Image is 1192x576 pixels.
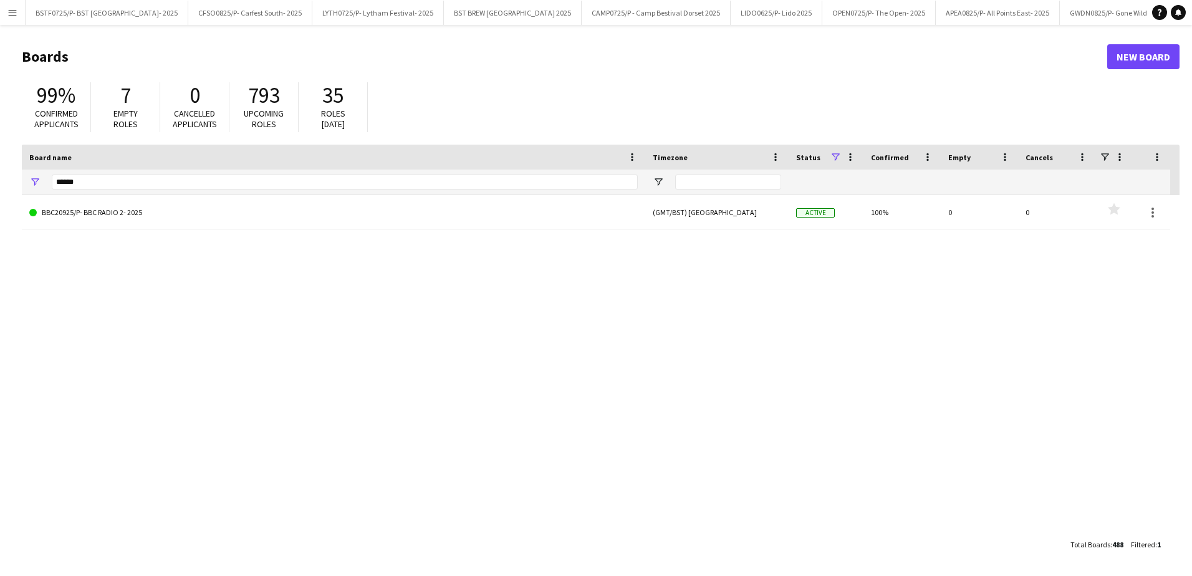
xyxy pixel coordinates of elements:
a: BBC20925/P- BBC RADIO 2- 2025 [29,195,638,230]
span: Confirmed applicants [34,108,79,130]
a: New Board [1107,44,1180,69]
div: (GMT/BST) [GEOGRAPHIC_DATA] [645,195,789,229]
span: Filtered [1131,540,1155,549]
button: LYTH0725/P- Lytham Festival- 2025 [312,1,444,25]
span: Total Boards [1070,540,1110,549]
button: Open Filter Menu [29,176,41,188]
div: : [1070,532,1123,557]
div: 100% [863,195,941,229]
span: Status [796,153,820,162]
span: Board name [29,153,72,162]
span: 793 [248,82,280,109]
span: 488 [1112,540,1123,549]
button: CFSO0825/P- Carfest South- 2025 [188,1,312,25]
button: Open Filter Menu [653,176,664,188]
span: 1 [1157,540,1161,549]
span: Roles [DATE] [321,108,345,130]
h1: Boards [22,47,1107,66]
span: 99% [37,82,75,109]
input: Timezone Filter Input [675,175,781,190]
span: Empty [948,153,971,162]
span: Timezone [653,153,688,162]
div: 0 [941,195,1018,229]
div: 0 [1018,195,1095,229]
span: Cancels [1026,153,1053,162]
button: BST BREW [GEOGRAPHIC_DATA] 2025 [444,1,582,25]
span: 0 [190,82,200,109]
div: : [1131,532,1161,557]
span: Upcoming roles [244,108,284,130]
input: Board name Filter Input [52,175,638,190]
button: LIDO0625/P- Lido 2025 [731,1,822,25]
span: 35 [322,82,344,109]
span: Confirmed [871,153,909,162]
span: Active [796,208,835,218]
span: Cancelled applicants [173,108,217,130]
button: CAMP0725/P - Camp Bestival Dorset 2025 [582,1,731,25]
span: Empty roles [113,108,138,130]
button: BSTF0725/P- BST [GEOGRAPHIC_DATA]- 2025 [26,1,188,25]
button: OPEN0725/P- The Open- 2025 [822,1,936,25]
button: APEA0825/P- All Points East- 2025 [936,1,1060,25]
span: 7 [120,82,131,109]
